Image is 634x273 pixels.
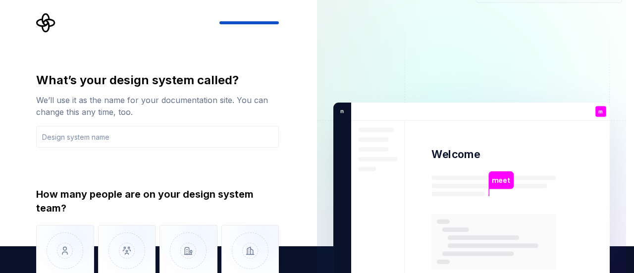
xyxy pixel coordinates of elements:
[492,175,510,186] p: meet
[36,187,279,215] div: How many people are on your design system team?
[337,107,344,116] p: n
[598,109,603,114] p: m
[36,94,279,118] div: We’ll use it as the name for your documentation site. You can change this any time, too.
[36,72,279,88] div: What’s your design system called?
[36,126,279,148] input: Design system name
[431,147,480,162] p: Welcome
[36,13,56,33] svg: Supernova Logo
